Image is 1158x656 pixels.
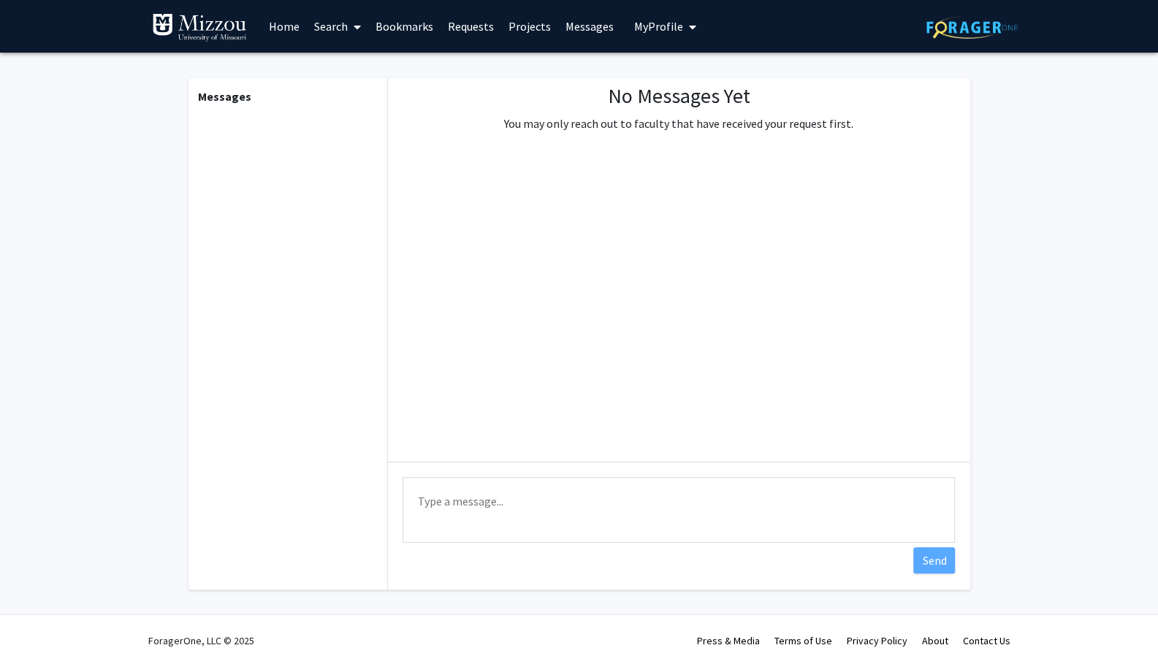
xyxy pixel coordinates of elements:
a: Press & Media [697,634,760,647]
a: Privacy Policy [847,634,907,647]
a: Terms of Use [774,634,832,647]
img: ForagerOne Logo [926,16,1018,39]
a: Search [307,1,368,52]
a: Requests [441,1,501,52]
iframe: Chat [11,590,62,645]
img: University of Missouri Logo [152,13,247,42]
a: Projects [501,1,558,52]
a: Home [262,1,307,52]
textarea: Message [403,477,955,543]
a: About [922,634,948,647]
span: My Profile [634,19,683,34]
a: Bookmarks [368,1,441,52]
p: You may only reach out to faculty that have received your request first. [504,115,853,132]
a: Contact Us [963,634,1010,647]
button: Send [913,547,955,573]
b: Messages [198,89,251,104]
a: Messages [558,1,621,52]
h1: No Messages Yet [504,84,853,109]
